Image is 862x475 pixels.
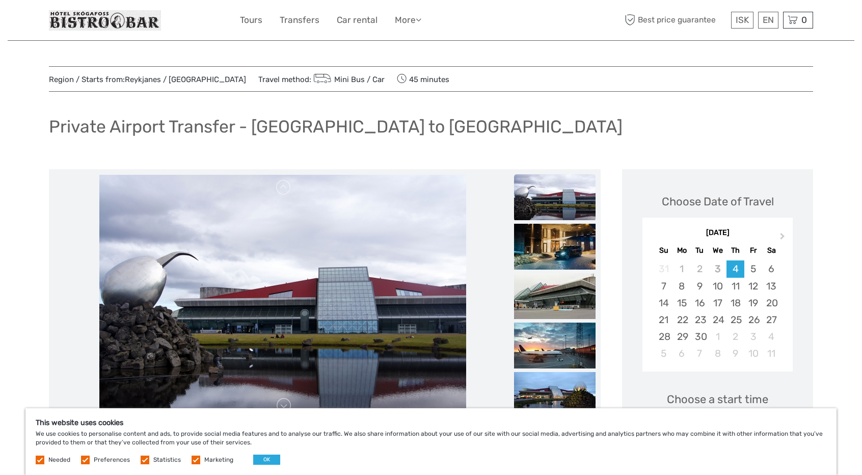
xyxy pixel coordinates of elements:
[514,224,596,270] img: 42c1324140fe4ed2bf845b97d24818ad_slider_thumbnail.jpg
[762,328,780,345] div: Choose Saturday, October 4th, 2025
[744,295,762,311] div: Choose Friday, September 19th, 2025
[48,456,70,464] label: Needed
[655,260,672,277] div: Not available Sunday, August 31st, 2025
[673,244,691,257] div: Mo
[258,72,385,86] span: Travel method:
[662,194,774,209] div: Choose Date of Travel
[775,230,792,247] button: Next Month
[762,244,780,257] div: Sa
[726,295,744,311] div: Choose Thursday, September 18th, 2025
[691,278,709,295] div: Choose Tuesday, September 9th, 2025
[655,244,672,257] div: Su
[673,328,691,345] div: Choose Monday, September 29th, 2025
[99,175,466,418] img: 1f03f6cb6a47470aa4a151761e46795d_main_slider.jpg
[655,278,672,295] div: Choose Sunday, September 7th, 2025
[514,273,596,319] img: 78d5c44c7eb044f3b821af3d33cea1dd_slider_thumbnail.jpeg
[744,345,762,362] div: Choose Friday, October 10th, 2025
[709,278,726,295] div: Choose Wednesday, September 10th, 2025
[726,328,744,345] div: Choose Thursday, October 2nd, 2025
[642,228,793,239] div: [DATE]
[744,244,762,257] div: Fr
[311,75,385,84] a: Mini Bus / Car
[726,345,744,362] div: Choose Thursday, October 9th, 2025
[514,372,596,418] img: 1e86d3f8def34c998e4a5701cb744eb5_slider_thumbnail.jpeg
[25,408,837,475] div: We use cookies to personalise content and ads, to provide social media features and to analyse ou...
[758,12,778,29] div: EN
[655,295,672,311] div: Choose Sunday, September 14th, 2025
[709,260,726,277] div: Not available Wednesday, September 3rd, 2025
[691,295,709,311] div: Choose Tuesday, September 16th, 2025
[49,10,161,31] img: 370-9bfd279c-32cd-4bcc-8cdf-8c172563a8eb_logo_small.jpg
[762,345,780,362] div: Choose Saturday, October 11th, 2025
[667,391,768,407] span: Choose a start time
[673,311,691,328] div: Choose Monday, September 22nd, 2025
[691,345,709,362] div: Choose Tuesday, October 7th, 2025
[514,174,596,220] img: 1f03f6cb6a47470aa4a151761e46795d_slider_thumbnail.jpg
[691,244,709,257] div: Tu
[744,328,762,345] div: Choose Friday, October 3rd, 2025
[691,328,709,345] div: Choose Tuesday, September 30th, 2025
[673,295,691,311] div: Choose Monday, September 15th, 2025
[762,278,780,295] div: Choose Saturday, September 13th, 2025
[726,278,744,295] div: Choose Thursday, September 11th, 2025
[726,244,744,257] div: Th
[744,278,762,295] div: Choose Friday, September 12th, 2025
[655,328,672,345] div: Choose Sunday, September 28th, 2025
[337,13,378,28] a: Car rental
[709,328,726,345] div: Choose Wednesday, October 1st, 2025
[49,74,246,85] span: Region / Starts from:
[622,12,729,29] span: Best price guarantee
[736,15,749,25] span: ISK
[280,13,319,28] a: Transfers
[14,18,115,26] p: We're away right now. Please check back later!
[800,15,809,25] span: 0
[744,311,762,328] div: Choose Friday, September 26th, 2025
[673,278,691,295] div: Choose Monday, September 8th, 2025
[691,311,709,328] div: Choose Tuesday, September 23rd, 2025
[762,260,780,277] div: Choose Saturday, September 6th, 2025
[762,311,780,328] div: Choose Saturday, September 27th, 2025
[655,345,672,362] div: Choose Sunday, October 5th, 2025
[726,311,744,328] div: Choose Thursday, September 25th, 2025
[204,456,233,464] label: Marketing
[762,295,780,311] div: Choose Saturday, September 20th, 2025
[94,456,130,464] label: Preferences
[645,260,789,362] div: month 2025-09
[709,244,726,257] div: We
[744,260,762,277] div: Choose Friday, September 5th, 2025
[49,116,623,137] h1: Private Airport Transfer - [GEOGRAPHIC_DATA] to [GEOGRAPHIC_DATA]
[691,260,709,277] div: Not available Tuesday, September 2nd, 2025
[395,13,421,28] a: More
[709,311,726,328] div: Choose Wednesday, September 24th, 2025
[673,260,691,277] div: Not available Monday, September 1st, 2025
[125,75,246,84] a: Reykjanes / [GEOGRAPHIC_DATA]
[397,72,449,86] span: 45 minutes
[709,345,726,362] div: Choose Wednesday, October 8th, 2025
[36,418,826,427] h5: This website uses cookies
[514,323,596,368] img: 5c797a841a5a4b7fa6211775afa0b161_slider_thumbnail.jpeg
[726,260,744,277] div: Choose Thursday, September 4th, 2025
[655,311,672,328] div: Choose Sunday, September 21st, 2025
[240,13,262,28] a: Tours
[253,455,280,465] button: OK
[117,16,129,28] button: Open LiveChat chat widget
[673,345,691,362] div: Choose Monday, October 6th, 2025
[153,456,181,464] label: Statistics
[709,295,726,311] div: Choose Wednesday, September 17th, 2025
